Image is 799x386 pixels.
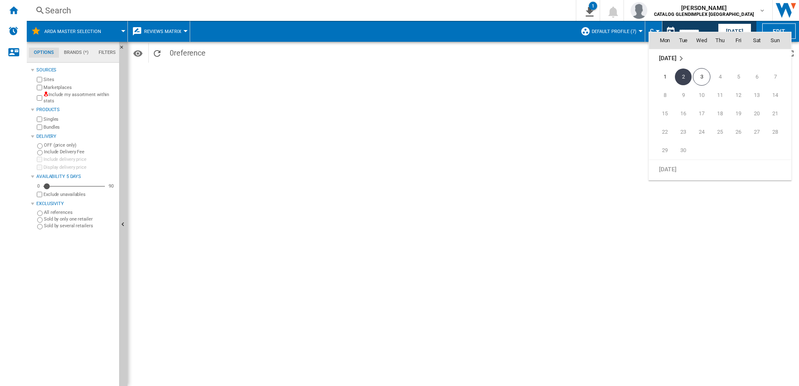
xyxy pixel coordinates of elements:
[766,123,791,141] td: Sunday September 28 2025
[649,160,791,179] tr: Week undefined
[674,104,692,123] td: Tuesday September 16 2025
[711,104,729,123] td: Thursday September 18 2025
[692,123,711,141] td: Wednesday September 24 2025
[674,123,692,141] td: Tuesday September 23 2025
[729,104,748,123] td: Friday September 19 2025
[649,49,791,68] tr: Week undefined
[649,123,791,141] tr: Week 4
[659,55,676,62] span: [DATE]
[729,68,748,86] td: Friday September 5 2025
[674,68,692,86] td: Tuesday September 2 2025
[711,68,729,86] td: Thursday September 4 2025
[692,104,711,123] td: Wednesday September 17 2025
[674,141,692,160] td: Tuesday September 30 2025
[692,68,711,86] td: Wednesday September 3 2025
[748,68,766,86] td: Saturday September 6 2025
[649,68,674,86] td: Monday September 1 2025
[748,123,766,141] td: Saturday September 27 2025
[649,104,791,123] tr: Week 3
[748,32,766,49] th: Sat
[649,68,791,86] tr: Week 1
[649,86,791,104] tr: Week 2
[711,32,729,49] th: Thu
[649,49,791,68] td: September 2025
[649,86,674,104] td: Monday September 8 2025
[649,141,674,160] td: Monday September 29 2025
[693,68,710,86] span: 3
[766,68,791,86] td: Sunday September 7 2025
[692,86,711,104] td: Wednesday September 10 2025
[748,104,766,123] td: Saturday September 20 2025
[675,69,692,85] span: 2
[766,86,791,104] td: Sunday September 14 2025
[711,123,729,141] td: Thursday September 25 2025
[649,123,674,141] td: Monday September 22 2025
[649,32,791,180] md-calendar: Calendar
[729,86,748,104] td: Friday September 12 2025
[729,32,748,49] th: Fri
[649,32,674,49] th: Mon
[766,104,791,123] td: Sunday September 21 2025
[674,86,692,104] td: Tuesday September 9 2025
[657,69,673,85] span: 1
[659,166,676,173] span: [DATE]
[748,86,766,104] td: Saturday September 13 2025
[711,86,729,104] td: Thursday September 11 2025
[674,32,692,49] th: Tue
[729,123,748,141] td: Friday September 26 2025
[649,141,791,160] tr: Week 5
[692,32,711,49] th: Wed
[766,32,791,49] th: Sun
[649,104,674,123] td: Monday September 15 2025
